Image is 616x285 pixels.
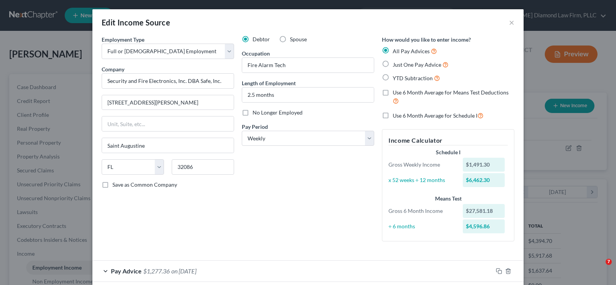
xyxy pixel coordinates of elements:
div: $6,462.30 [463,173,505,187]
button: × [509,18,514,27]
label: How would you like to enter income? [382,35,471,44]
label: Occupation [242,49,270,57]
span: No Longer Employed [253,109,303,116]
input: Enter zip... [172,159,234,175]
div: Schedule I [388,148,508,156]
div: Means Test [388,195,508,202]
div: $4,596.86 [463,219,505,233]
span: YTD Subtraction [393,75,433,81]
div: $1,491.30 [463,158,505,172]
span: Pay Period [242,123,268,130]
span: Employment Type [102,36,144,43]
input: Enter address... [102,95,234,110]
input: Enter city... [102,138,234,153]
span: All Pay Advices [393,48,430,54]
div: Gross 6 Month Income [385,207,459,215]
span: Spouse [290,36,307,42]
div: $27,581.18 [463,204,505,218]
div: ÷ 6 months [385,223,459,230]
span: Use 6 Month Average for Means Test Deductions [393,89,509,96]
input: -- [242,58,374,73]
input: Unit, Suite, etc... [102,116,234,131]
iframe: Intercom live chat [590,259,608,277]
span: on [DATE] [171,267,196,275]
span: Company [102,66,124,73]
span: 7 [606,259,612,265]
div: Edit Income Source [102,17,170,28]
div: x 52 weeks ÷ 12 months [385,176,459,184]
h5: Income Calculator [388,136,508,145]
input: ex: 2 years [242,88,374,102]
span: Just One Pay Advice [393,61,441,68]
span: $1,277.36 [143,267,170,275]
span: Use 6 Month Average for Schedule I [393,112,477,119]
input: Search company by name... [102,73,234,89]
span: Debtor [253,36,270,42]
div: Gross Weekly Income [385,161,459,169]
label: Length of Employment [242,79,296,87]
span: Save as Common Company [112,181,177,188]
span: Pay Advice [111,267,142,275]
